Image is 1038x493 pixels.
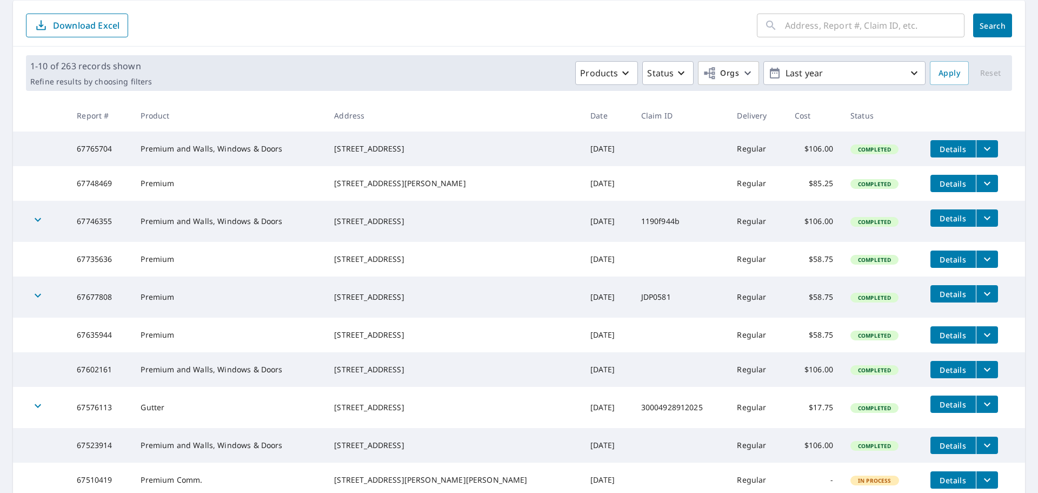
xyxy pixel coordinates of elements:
div: [STREET_ADDRESS] [334,440,573,451]
td: $106.00 [786,428,842,463]
button: filesDropdownBtn-67677808 [976,285,998,303]
td: Regular [728,318,786,352]
td: $106.00 [786,352,842,387]
span: Search [982,21,1003,31]
td: [DATE] [582,166,633,201]
span: Details [937,179,969,189]
td: Premium and Walls, Windows & Doors [132,201,325,242]
button: detailsBtn-67746355 [930,209,976,227]
span: Completed [851,294,897,301]
td: [DATE] [582,242,633,277]
td: Premium and Walls, Windows & Doors [132,352,325,387]
button: detailsBtn-67510419 [930,471,976,489]
span: Apply [939,67,960,80]
p: 1-10 of 263 records shown [30,60,152,73]
th: Report # [68,100,132,132]
div: [STREET_ADDRESS] [334,402,573,413]
button: filesDropdownBtn-67746355 [976,209,998,227]
th: Date [582,100,633,132]
td: Regular [728,242,786,277]
span: Details [937,254,969,265]
p: Last year [781,64,908,83]
span: Completed [851,332,897,339]
td: 67735636 [68,242,132,277]
td: $17.75 [786,387,842,428]
td: [DATE] [582,201,633,242]
span: Completed [851,442,897,450]
button: detailsBtn-67635944 [930,326,976,344]
span: Completed [851,366,897,374]
p: Products [580,67,618,80]
td: 67746355 [68,201,132,242]
button: detailsBtn-67576113 [930,396,976,413]
span: Completed [851,256,897,264]
button: filesDropdownBtn-67523914 [976,437,998,454]
td: JDP0581 [633,277,729,318]
th: Address [325,100,582,132]
p: Download Excel [53,19,119,31]
th: Product [132,100,325,132]
td: [DATE] [582,387,633,428]
button: filesDropdownBtn-67735636 [976,251,998,268]
button: Apply [930,61,969,85]
td: 67765704 [68,132,132,166]
div: [STREET_ADDRESS][PERSON_NAME][PERSON_NAME] [334,475,573,485]
button: filesDropdownBtn-67748469 [976,175,998,192]
input: Address, Report #, Claim ID, etc. [785,10,964,41]
button: filesDropdownBtn-67602161 [976,361,998,378]
button: detailsBtn-67765704 [930,140,976,157]
button: filesDropdownBtn-67765704 [976,140,998,157]
td: 1190f944b [633,201,729,242]
button: Last year [763,61,926,85]
td: 67677808 [68,277,132,318]
td: $106.00 [786,201,842,242]
td: Premium [132,242,325,277]
div: [STREET_ADDRESS] [334,330,573,340]
div: [STREET_ADDRESS] [334,364,573,375]
span: Details [937,475,969,485]
td: [DATE] [582,277,633,318]
span: Details [937,330,969,340]
p: Status [647,67,674,80]
td: Regular [728,166,786,201]
div: [STREET_ADDRESS] [334,292,573,303]
div: [STREET_ADDRESS] [334,254,573,265]
td: $58.75 [786,242,842,277]
button: Download Excel [26,14,128,37]
td: Premium and Walls, Windows & Doors [132,428,325,463]
td: Premium [132,277,325,318]
td: $58.75 [786,318,842,352]
td: Gutter [132,387,325,428]
td: [DATE] [582,318,633,352]
button: detailsBtn-67602161 [930,361,976,378]
td: 67748469 [68,166,132,201]
button: detailsBtn-67523914 [930,437,976,454]
span: Details [937,289,969,299]
td: Regular [728,132,786,166]
td: $58.75 [786,277,842,318]
td: 67602161 [68,352,132,387]
button: Products [575,61,638,85]
button: filesDropdownBtn-67576113 [976,396,998,413]
td: 67523914 [68,428,132,463]
div: [STREET_ADDRESS] [334,143,573,154]
td: Premium [132,166,325,201]
button: filesDropdownBtn-67635944 [976,326,998,344]
span: Details [937,441,969,451]
button: Orgs [698,61,759,85]
td: Premium [132,318,325,352]
button: filesDropdownBtn-67510419 [976,471,998,489]
td: Regular [728,277,786,318]
td: [DATE] [582,428,633,463]
span: Details [937,365,969,375]
button: Status [642,61,694,85]
p: Refine results by choosing filters [30,77,152,87]
div: [STREET_ADDRESS][PERSON_NAME] [334,178,573,189]
td: $85.25 [786,166,842,201]
td: [DATE] [582,352,633,387]
span: In Process [851,477,898,484]
span: Completed [851,218,897,226]
th: Delivery [728,100,786,132]
td: 67635944 [68,318,132,352]
span: Details [937,399,969,410]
